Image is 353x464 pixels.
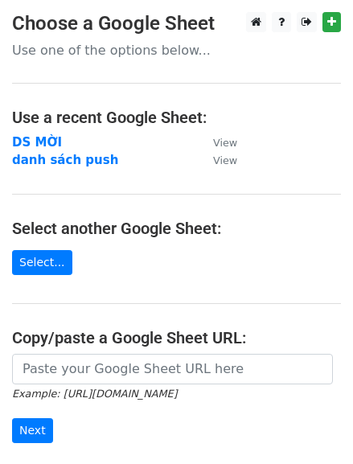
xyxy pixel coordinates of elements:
a: Select... [12,250,72,275]
a: View [197,153,237,167]
a: View [197,135,237,150]
a: DS MỜI [12,135,62,150]
input: Next [12,418,53,443]
h4: Copy/paste a Google Sheet URL: [12,328,341,347]
h3: Choose a Google Sheet [12,12,341,35]
p: Use one of the options below... [12,42,341,59]
small: View [213,137,237,149]
a: danh sách push [12,153,118,167]
h4: Use a recent Google Sheet: [12,108,341,127]
h4: Select another Google Sheet: [12,219,341,238]
input: Paste your Google Sheet URL here [12,354,333,384]
small: Example: [URL][DOMAIN_NAME] [12,388,177,400]
small: View [213,154,237,166]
